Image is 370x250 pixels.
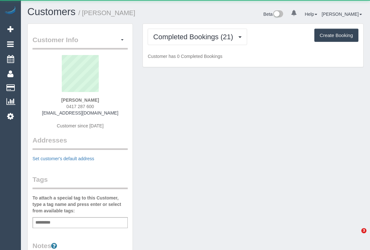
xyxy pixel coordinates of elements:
small: / [PERSON_NAME] [79,9,135,16]
a: Customers [27,6,76,17]
legend: Customer Info [32,35,128,50]
button: Completed Bookings (21) [148,29,247,45]
a: [EMAIL_ADDRESS][DOMAIN_NAME] [42,110,118,116]
span: Completed Bookings (21) [153,33,236,41]
img: New interface [273,10,283,19]
button: Create Booking [314,29,358,42]
strong: [PERSON_NAME] [61,97,99,103]
a: Set customer's default address [32,156,94,161]
a: [PERSON_NAME] [322,12,362,17]
label: To attach a special tag to this Customer, type a tag name and press enter or select from availabl... [32,195,128,214]
img: Automaid Logo [4,6,17,15]
p: Customer has 0 Completed Bookings [148,53,358,60]
span: Customer since [DATE] [57,123,104,128]
iframe: Intercom live chat [348,228,364,244]
span: 0417 287 600 [66,104,94,109]
span: 3 [361,228,366,233]
a: Beta [264,12,283,17]
a: Help [305,12,317,17]
legend: Tags [32,175,128,189]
